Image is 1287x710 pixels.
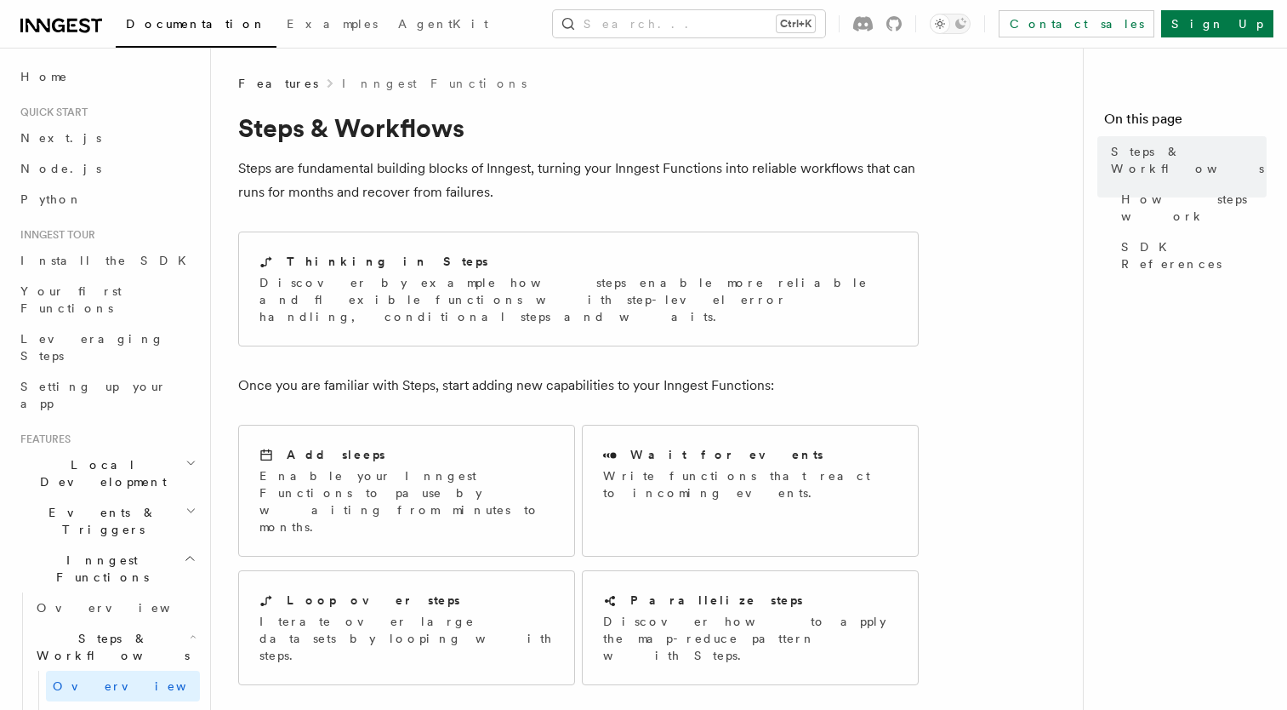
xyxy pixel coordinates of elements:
span: Steps & Workflows [30,630,190,664]
a: Your first Functions [14,276,200,324]
a: Thinking in StepsDiscover by example how steps enable more reliable and flexible functions with s... [238,232,919,346]
span: Examples [287,17,378,31]
a: Parallelize stepsDiscover how to apply the map-reduce pattern with Steps. [582,570,919,685]
span: Setting up your app [20,380,167,410]
span: Overview [53,679,228,693]
span: Documentation [126,17,266,31]
h2: Add sleeps [287,446,385,463]
span: Features [14,432,71,446]
span: Your first Functions [20,284,122,315]
span: Install the SDK [20,254,196,267]
span: Home [20,68,68,85]
a: Node.js [14,153,200,184]
p: Steps are fundamental building blocks of Inngest, turning your Inngest Functions into reliable wo... [238,157,919,204]
p: Enable your Inngest Functions to pause by waiting from minutes to months. [259,467,554,535]
h1: Steps & Workflows [238,112,919,143]
span: Python [20,192,83,206]
p: Write functions that react to incoming events. [603,467,897,501]
a: Home [14,61,200,92]
span: Inngest tour [14,228,95,242]
h2: Loop over steps [287,592,460,609]
span: Leveraging Steps [20,332,164,363]
p: Iterate over large datasets by looping with steps. [259,613,554,664]
a: Overview [46,671,200,701]
h4: On this page [1104,109,1267,136]
span: Events & Triggers [14,504,185,538]
button: Events & Triggers [14,497,200,545]
a: Contact sales [999,10,1154,37]
p: Once you are familiar with Steps, start adding new capabilities to your Inngest Functions: [238,374,919,398]
a: Wait for eventsWrite functions that react to incoming events. [582,425,919,557]
a: Documentation [116,5,276,48]
span: How steps work [1121,191,1267,225]
span: Steps & Workflows [1111,143,1267,177]
a: Steps & Workflows [1104,136,1267,184]
span: AgentKit [398,17,488,31]
span: Quick start [14,106,88,119]
a: Leveraging Steps [14,324,200,371]
button: Search...Ctrl+K [553,10,825,37]
p: Discover by example how steps enable more reliable and flexible functions with step-level error h... [259,274,897,325]
kbd: Ctrl+K [777,15,815,32]
span: Node.js [20,162,101,175]
button: Toggle dark mode [930,14,971,34]
span: Overview [37,601,212,615]
button: Inngest Functions [14,545,200,593]
span: Next.js [20,131,101,145]
h2: Thinking in Steps [287,253,488,270]
p: Discover how to apply the map-reduce pattern with Steps. [603,613,897,664]
span: Inngest Functions [14,552,184,586]
a: Inngest Functions [342,75,527,92]
a: Setting up your app [14,371,200,419]
a: Overview [30,593,200,623]
a: AgentKit [388,5,498,46]
a: Install the SDK [14,245,200,276]
a: Sign Up [1161,10,1273,37]
span: Features [238,75,318,92]
a: Examples [276,5,388,46]
h2: Parallelize steps [630,592,803,609]
a: Python [14,184,200,215]
a: How steps work [1114,184,1267,232]
span: Local Development [14,456,185,490]
a: SDK References [1114,232,1267,279]
a: Next.js [14,123,200,153]
button: Local Development [14,449,200,497]
span: SDK References [1121,238,1267,272]
a: Add sleepsEnable your Inngest Functions to pause by waiting from minutes to months. [238,425,575,557]
a: Loop over stepsIterate over large datasets by looping with steps. [238,570,575,685]
button: Steps & Workflows [30,623,200,671]
h2: Wait for events [630,446,823,463]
